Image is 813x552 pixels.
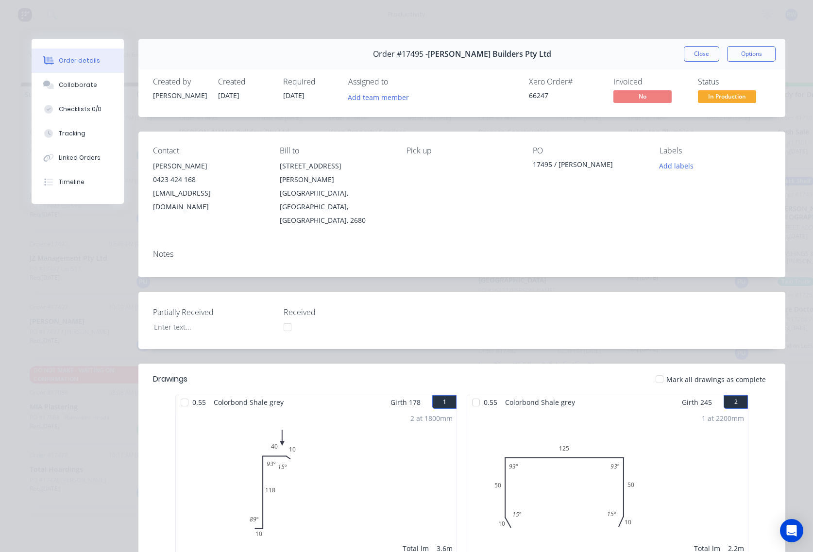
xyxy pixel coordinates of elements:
[343,90,414,103] button: Add team member
[280,159,391,227] div: [STREET_ADDRESS][PERSON_NAME][GEOGRAPHIC_DATA], [GEOGRAPHIC_DATA], [GEOGRAPHIC_DATA], 2680
[153,173,264,186] div: 0423 424 168
[660,146,771,155] div: Labels
[280,146,391,155] div: Bill to
[410,413,453,423] div: 2 at 1800mm
[218,77,271,86] div: Created
[153,306,274,318] label: Partially Received
[153,373,187,385] div: Drawings
[59,56,100,65] div: Order details
[432,395,457,409] button: 1
[390,395,421,409] span: Girth 178
[780,519,803,542] div: Open Intercom Messenger
[702,413,744,423] div: 1 at 2200mm
[724,395,748,409] button: 2
[284,306,405,318] label: Received
[613,77,686,86] div: Invoiced
[698,90,756,105] button: In Production
[682,395,712,409] span: Girth 245
[153,186,264,214] div: [EMAIL_ADDRESS][DOMAIN_NAME]
[727,46,776,62] button: Options
[59,81,97,89] div: Collaborate
[666,374,766,385] span: Mark all drawings as complete
[529,77,602,86] div: Xero Order #
[348,77,445,86] div: Assigned to
[153,159,264,214] div: [PERSON_NAME]0423 424 168[EMAIL_ADDRESS][DOMAIN_NAME]
[283,91,305,100] span: [DATE]
[348,90,414,103] button: Add team member
[188,395,210,409] span: 0.55
[428,50,551,59] span: [PERSON_NAME] Builders Pty Ltd
[480,395,501,409] span: 0.55
[283,77,337,86] div: Required
[529,90,602,100] div: 66247
[32,73,124,97] button: Collaborate
[32,170,124,194] button: Timeline
[218,91,239,100] span: [DATE]
[59,105,102,114] div: Checklists 0/0
[153,146,264,155] div: Contact
[153,250,771,259] div: Notes
[32,146,124,170] button: Linked Orders
[698,77,771,86] div: Status
[373,50,428,59] span: Order #17495 -
[533,159,644,173] div: 17495 / [PERSON_NAME]
[613,90,672,102] span: No
[59,178,85,186] div: Timeline
[698,90,756,102] span: In Production
[533,146,644,155] div: PO
[280,159,391,186] div: [STREET_ADDRESS][PERSON_NAME]
[654,159,699,172] button: Add labels
[59,153,101,162] div: Linked Orders
[153,159,264,173] div: [PERSON_NAME]
[684,46,719,62] button: Close
[280,186,391,227] div: [GEOGRAPHIC_DATA], [GEOGRAPHIC_DATA], [GEOGRAPHIC_DATA], 2680
[59,129,85,138] div: Tracking
[32,49,124,73] button: Order details
[153,90,206,100] div: [PERSON_NAME]
[32,121,124,146] button: Tracking
[210,395,288,409] span: Colorbond Shale grey
[406,146,518,155] div: Pick up
[32,97,124,121] button: Checklists 0/0
[501,395,579,409] span: Colorbond Shale grey
[153,77,206,86] div: Created by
